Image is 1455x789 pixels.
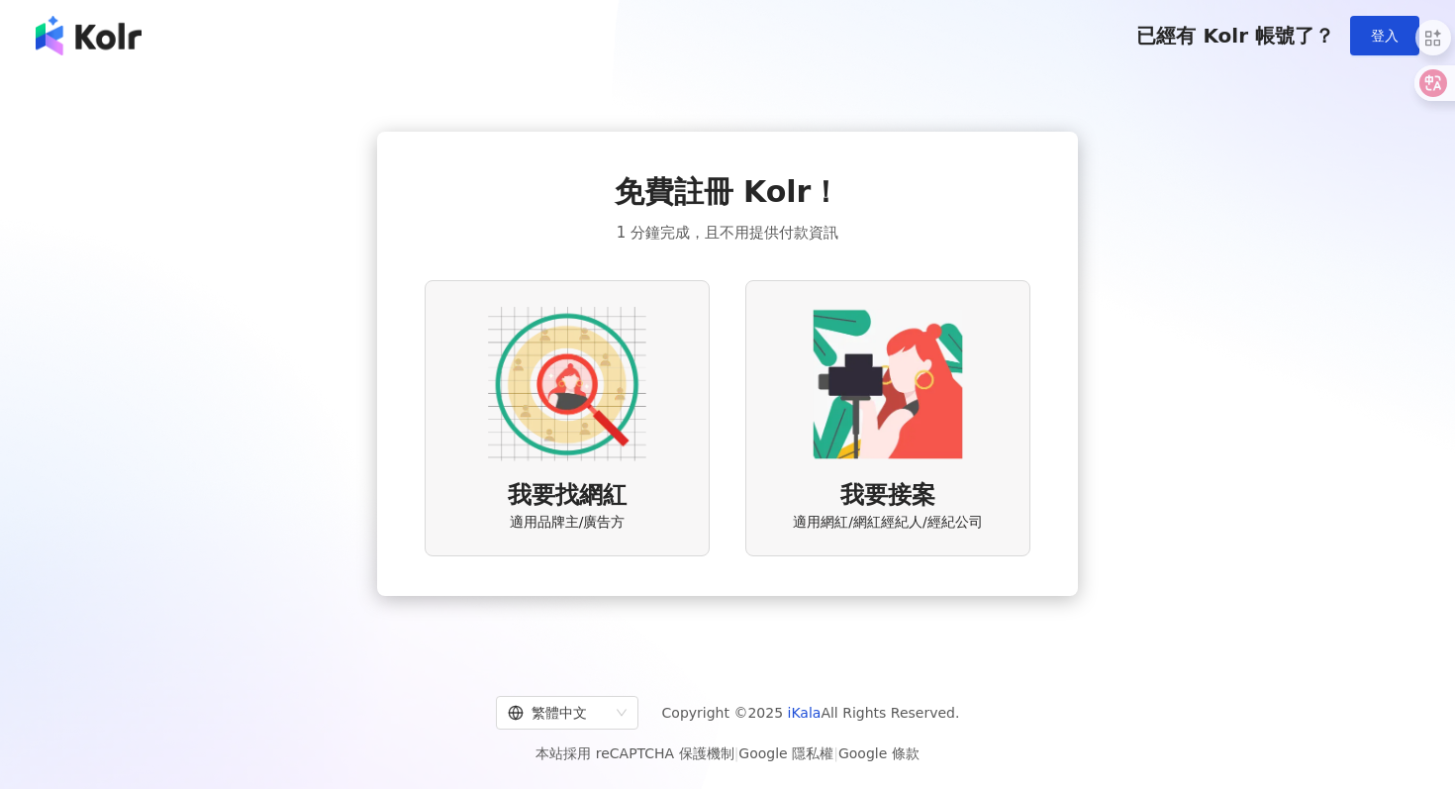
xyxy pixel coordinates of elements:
span: 已經有 Kolr 帳號了？ [1136,24,1334,48]
div: 繁體中文 [508,697,609,729]
span: 我要找網紅 [508,479,627,513]
img: KOL identity option [809,305,967,463]
img: logo [36,16,142,55]
button: 登入 [1350,16,1419,55]
span: 適用品牌主/廣告方 [510,513,626,533]
span: 登入 [1371,28,1399,44]
span: 我要接案 [840,479,935,513]
a: Google 隱私權 [738,745,833,761]
span: | [734,745,739,761]
span: 適用網紅/網紅經紀人/經紀公司 [793,513,982,533]
a: Google 條款 [838,745,920,761]
span: 免費註冊 Kolr！ [615,171,841,213]
span: 1 分鐘完成，且不用提供付款資訊 [617,221,838,245]
span: 本站採用 reCAPTCHA 保護機制 [535,741,919,765]
a: iKala [788,705,822,721]
img: AD identity option [488,305,646,463]
span: Copyright © 2025 All Rights Reserved. [662,701,960,725]
span: | [833,745,838,761]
